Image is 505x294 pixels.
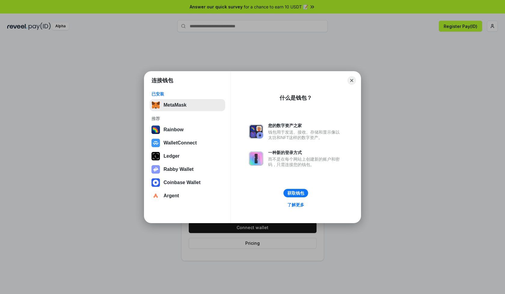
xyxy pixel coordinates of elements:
[151,178,160,187] img: svg+xml,%3Csvg%20width%3D%2228%22%20height%3D%2228%22%20viewBox%3D%220%200%2028%2028%22%20fill%3D...
[151,152,160,160] img: svg+xml,%3Csvg%20xmlns%3D%22http%3A%2F%2Fwww.w3.org%2F2000%2Fsvg%22%20width%3D%2228%22%20height%3...
[284,201,308,209] a: 了解更多
[347,76,356,85] button: Close
[150,177,225,189] button: Coinbase Wallet
[164,193,179,199] div: Argent
[151,126,160,134] img: svg+xml,%3Csvg%20width%3D%22120%22%20height%3D%22120%22%20viewBox%3D%220%200%20120%20120%22%20fil...
[164,180,200,185] div: Coinbase Wallet
[268,156,343,167] div: 而不是在每个网站上创建新的账户和密码，只需连接您的钱包。
[151,165,160,174] img: svg+xml,%3Csvg%20xmlns%3D%22http%3A%2F%2Fwww.w3.org%2F2000%2Fsvg%22%20fill%3D%22none%22%20viewBox...
[287,202,304,208] div: 了解更多
[150,124,225,136] button: Rainbow
[151,101,160,109] img: svg+xml,%3Csvg%20fill%3D%22none%22%20height%3D%2233%22%20viewBox%3D%220%200%2035%2033%22%20width%...
[151,77,173,84] h1: 连接钱包
[268,150,343,155] div: 一种新的登录方式
[150,137,225,149] button: WalletConnect
[280,94,312,102] div: 什么是钱包？
[151,139,160,147] img: svg+xml,%3Csvg%20width%3D%2228%22%20height%3D%2228%22%20viewBox%3D%220%200%2028%2028%22%20fill%3D...
[268,129,343,140] div: 钱包用于发送、接收、存储和显示像以太坊和NFT这样的数字资产。
[150,150,225,162] button: Ledger
[164,140,197,146] div: WalletConnect
[164,153,179,159] div: Ledger
[151,192,160,200] img: svg+xml,%3Csvg%20width%3D%2228%22%20height%3D%2228%22%20viewBox%3D%220%200%2028%2028%22%20fill%3D...
[164,127,184,132] div: Rainbow
[151,91,223,97] div: 已安装
[151,116,223,121] div: 推荐
[164,102,186,108] div: MetaMask
[287,190,304,196] div: 获取钱包
[283,189,308,197] button: 获取钱包
[249,124,263,139] img: svg+xml,%3Csvg%20xmlns%3D%22http%3A%2F%2Fwww.w3.org%2F2000%2Fsvg%22%20fill%3D%22none%22%20viewBox...
[150,99,225,111] button: MetaMask
[150,190,225,202] button: Argent
[268,123,343,128] div: 您的数字资产之家
[249,151,263,166] img: svg+xml,%3Csvg%20xmlns%3D%22http%3A%2F%2Fwww.w3.org%2F2000%2Fsvg%22%20fill%3D%22none%22%20viewBox...
[164,167,194,172] div: Rabby Wallet
[150,163,225,175] button: Rabby Wallet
